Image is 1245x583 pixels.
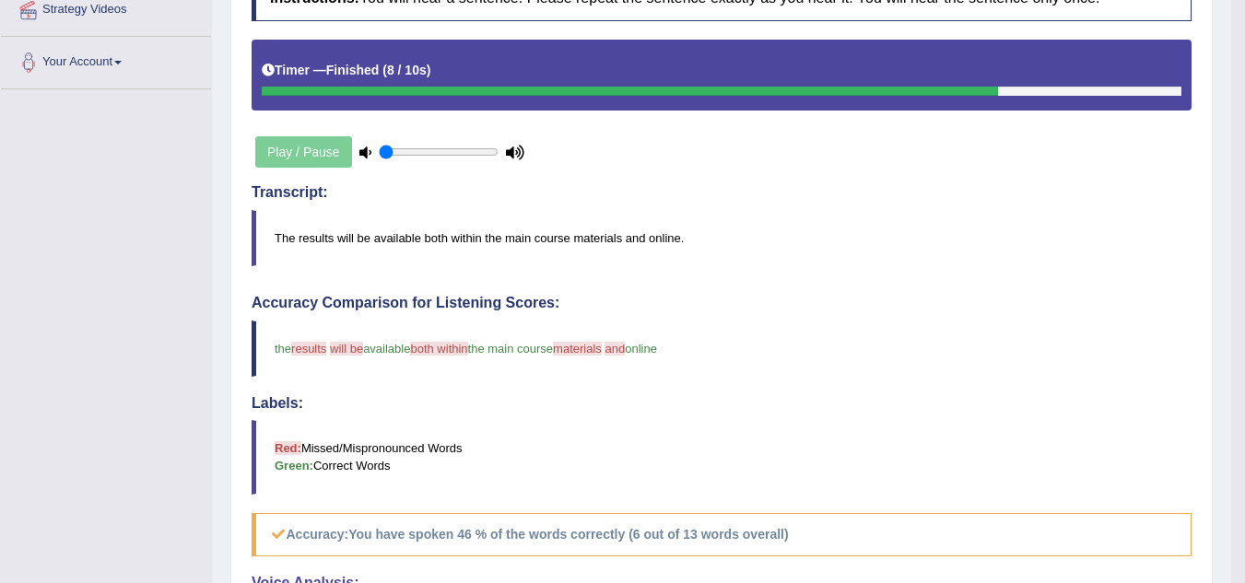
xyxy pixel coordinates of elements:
[252,184,1192,201] h4: Transcript:
[252,395,1192,412] h4: Labels:
[262,64,430,77] h5: Timer —
[275,441,301,455] b: Red:
[252,420,1192,494] blockquote: Missed/Mispronounced Words Correct Words
[291,342,326,356] span: results
[382,63,387,77] b: (
[387,63,427,77] b: 8 / 10s
[605,342,625,356] span: and
[348,527,788,542] b: You have spoken 46 % of the words correctly (6 out of 13 words overall)
[625,342,657,356] span: online
[363,342,410,356] span: available
[553,342,602,356] span: materials
[252,513,1192,556] h5: Accuracy:
[330,342,363,356] span: will be
[410,342,467,356] span: both within
[252,295,1192,311] h4: Accuracy Comparison for Listening Scores:
[275,459,313,472] b: Green:
[1,37,211,83] a: Your Account
[427,63,431,77] b: )
[326,63,380,77] b: Finished
[252,210,1192,266] blockquote: The results will be available both within the main course materials and online.
[275,342,291,356] span: the
[468,342,554,356] span: the main course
